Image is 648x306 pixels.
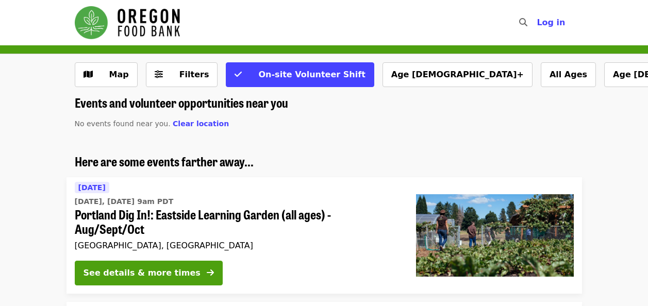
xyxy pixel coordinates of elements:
button: Filters (0 selected) [146,62,218,87]
button: On-site Volunteer Shift [226,62,374,87]
button: Log in [528,12,573,33]
button: Clear location [173,118,229,129]
span: Filters [179,70,209,79]
i: map icon [84,70,93,79]
img: Oregon Food Bank - Home [75,6,180,39]
a: See details for "Portland Dig In!: Eastside Learning Garden (all ages) - Aug/Sept/Oct" [67,177,582,294]
button: All Ages [541,62,596,87]
span: Here are some events farther away... [75,152,254,170]
i: check icon [235,70,242,79]
i: arrow-right icon [207,268,214,278]
span: Log in [537,18,565,27]
input: Search [534,10,542,35]
button: Age [DEMOGRAPHIC_DATA]+ [383,62,533,87]
span: Map [109,70,129,79]
span: Clear location [173,120,229,128]
span: On-site Volunteer Shift [258,70,365,79]
i: sliders-h icon [155,70,163,79]
span: No events found near you. [75,120,171,128]
img: Portland Dig In!: Eastside Learning Garden (all ages) - Aug/Sept/Oct organized by Oregon Food Bank [416,194,574,277]
span: [DATE] [78,183,106,192]
div: See details & more times [84,267,201,279]
i: search icon [519,18,527,27]
div: [GEOGRAPHIC_DATA], [GEOGRAPHIC_DATA] [75,241,400,250]
button: Show map view [75,62,138,87]
span: Portland Dig In!: Eastside Learning Garden (all ages) - Aug/Sept/Oct [75,207,400,237]
span: Events and volunteer opportunities near you [75,93,288,111]
time: [DATE], [DATE] 9am PDT [75,196,174,207]
button: See details & more times [75,261,223,285]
